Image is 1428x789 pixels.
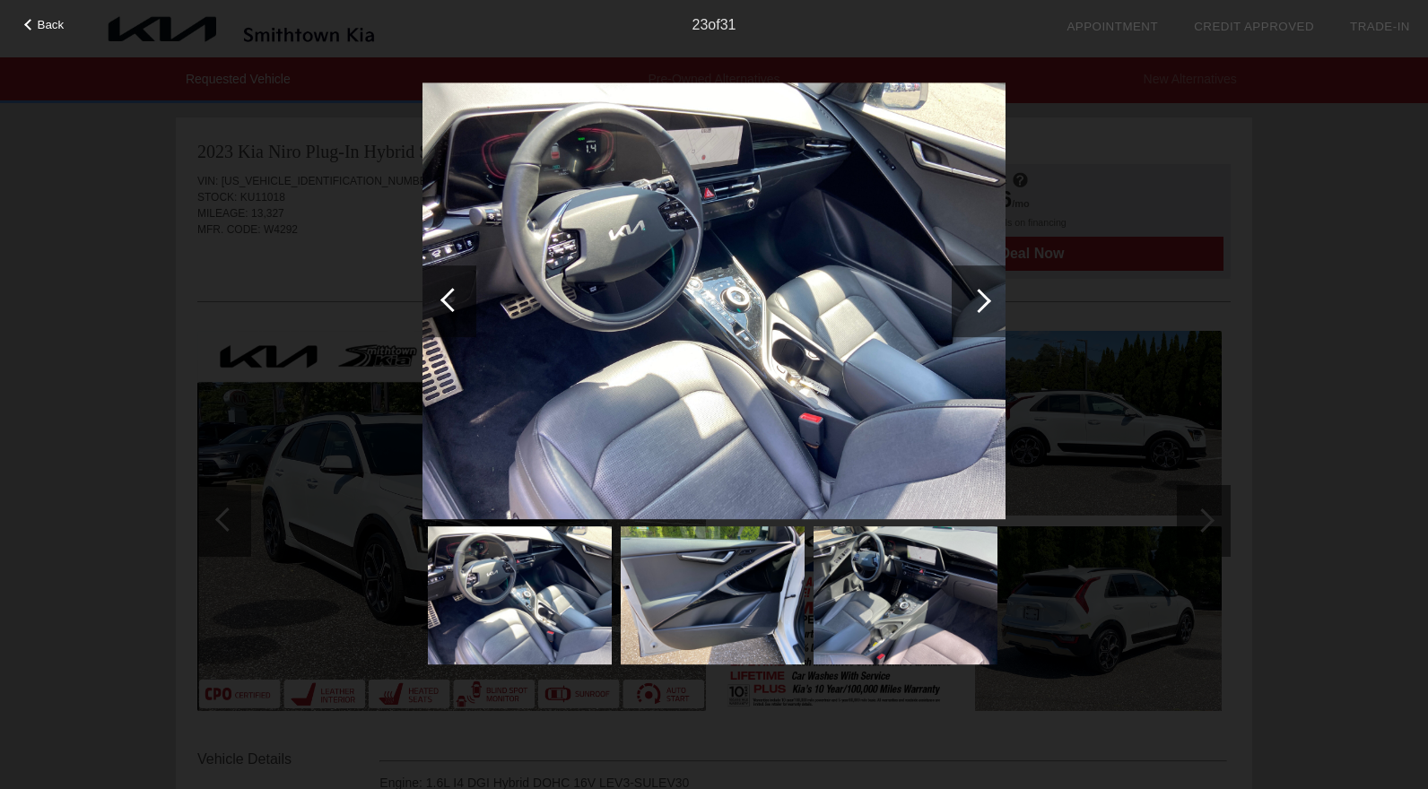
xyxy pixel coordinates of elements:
span: Back [38,18,65,31]
img: Pre-Owned-2023-Kia-NiroPlug-InHybrid-SX-ID26777440157-aHR0cDovL2ltYWdlcy51bml0c2ludmVudG9yeS5jb20... [422,82,1006,520]
a: Credit Approved [1194,20,1314,33]
span: 31 [720,17,736,32]
img: Pre-Owned-2023-Kia-NiroPlug-InHybrid-SX-ID26777440160-aHR0cDovL2ltYWdlcy51bml0c2ludmVudG9yeS5jb20... [621,526,805,664]
img: Pre-Owned-2023-Kia-NiroPlug-InHybrid-SX-ID26777440157-aHR0cDovL2ltYWdlcy51bml0c2ludmVudG9yeS5jb20... [428,526,612,664]
span: 23 [692,17,709,32]
a: Appointment [1067,20,1158,33]
img: Pre-Owned-2023-Kia-NiroPlug-InHybrid-SX-ID26777440166-aHR0cDovL2ltYWdlcy51bml0c2ludmVudG9yeS5jb20... [814,526,997,664]
a: Trade-In [1350,20,1410,33]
